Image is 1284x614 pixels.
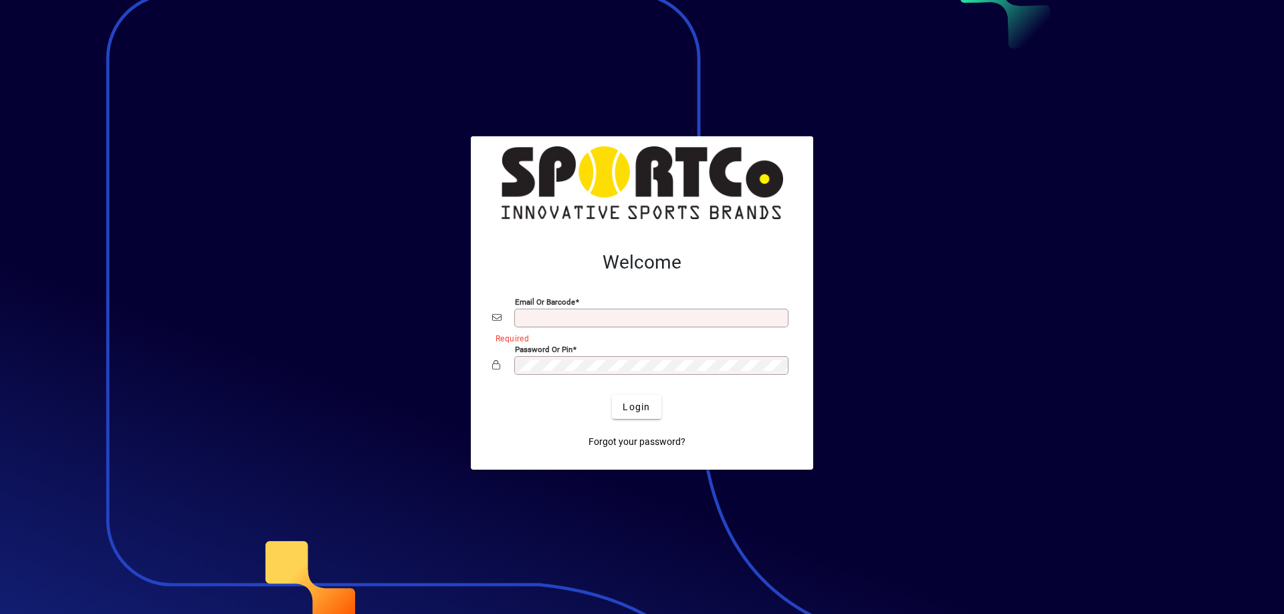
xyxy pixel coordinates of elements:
[515,345,572,354] mat-label: Password or Pin
[623,400,650,414] span: Login
[588,435,685,449] span: Forgot your password?
[583,430,691,454] a: Forgot your password?
[492,251,792,274] h2: Welcome
[496,331,781,345] mat-error: Required
[612,395,661,419] button: Login
[515,297,575,307] mat-label: Email or Barcode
